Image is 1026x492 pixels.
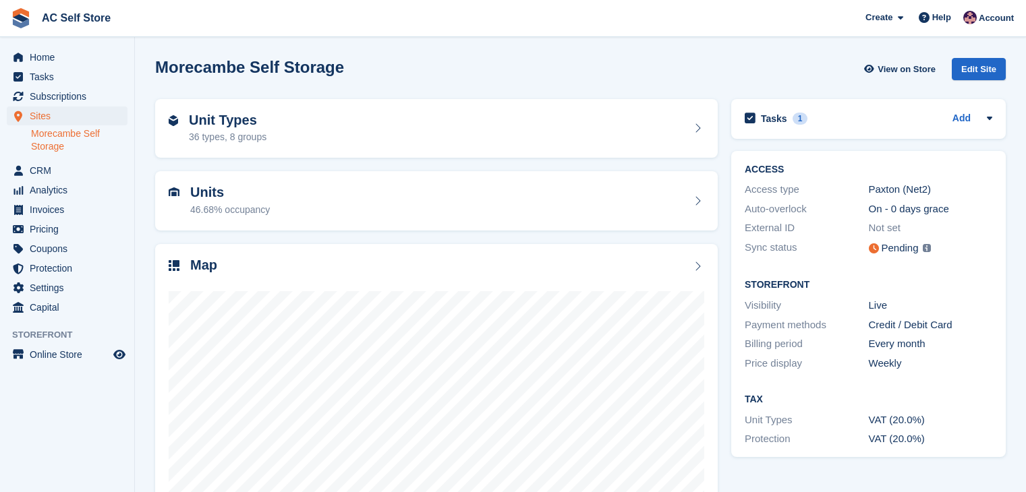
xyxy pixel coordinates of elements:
h2: Tax [745,394,992,405]
img: Ted Cox [963,11,977,24]
span: CRM [30,161,111,180]
span: Create [865,11,892,24]
img: map-icn-33ee37083ee616e46c38cad1a60f524a97daa1e2b2c8c0bc3eb3415660979fc1.svg [169,260,179,271]
a: menu [7,200,127,219]
div: Weekly [869,356,993,371]
a: menu [7,298,127,317]
div: 1 [793,113,808,125]
a: menu [7,48,127,67]
a: Preview store [111,346,127,363]
a: menu [7,181,127,199]
div: Sync status [745,240,869,257]
img: unit-type-icn-2b2737a686de81e16bb02015468b77c625bbabd49415b5ef34ead5e3b44a266d.svg [169,115,178,126]
a: menu [7,239,127,258]
h2: Map [190,257,217,273]
a: menu [7,67,127,86]
a: Morecambe Self Storage [31,127,127,153]
h2: Tasks [761,113,787,125]
a: Edit Site [952,58,1006,86]
div: Visibility [745,298,869,313]
a: menu [7,220,127,239]
span: Protection [30,259,111,278]
a: View on Store [862,58,941,80]
span: Storefront [12,328,134,342]
h2: Unit Types [189,113,266,128]
span: Home [30,48,111,67]
div: Price display [745,356,869,371]
div: 36 types, 8 groups [189,130,266,144]
a: menu [7,278,127,297]
span: Settings [30,278,111,297]
div: Paxton (Net2) [869,182,993,197]
a: Units 46.68% occupancy [155,171,718,230]
div: Unit Types [745,412,869,428]
h2: Units [190,185,270,200]
div: External ID [745,220,869,236]
span: Sites [30,106,111,125]
div: Auto-overlock [745,202,869,217]
div: Edit Site [952,58,1006,80]
h2: Morecambe Self Storage [155,58,344,76]
div: Access type [745,182,869,197]
h2: Storefront [745,280,992,290]
div: Credit / Debit Card [869,317,993,333]
span: View on Store [878,63,936,76]
a: Unit Types 36 types, 8 groups [155,99,718,158]
span: Online Store [30,345,111,364]
div: Not set [869,220,993,236]
a: menu [7,161,127,180]
img: icon-info-grey-7440780725fd019a000dd9b08b2336e03edf1995a4989e88bcd33f0948082b44.svg [923,244,931,252]
a: menu [7,259,127,278]
div: On - 0 days grace [869,202,993,217]
span: Analytics [30,181,111,199]
div: Payment methods [745,317,869,333]
span: Subscriptions [30,87,111,106]
div: Live [869,298,993,313]
span: Tasks [30,67,111,86]
img: stora-icon-8386f47178a22dfd0bd8f6a31ec36ba5ce8667c1dd55bd0f319d3a0aa187defe.svg [11,8,31,28]
span: Help [932,11,951,24]
h2: ACCESS [745,164,992,175]
a: menu [7,345,127,364]
a: menu [7,87,127,106]
span: Capital [30,298,111,317]
div: Pending [882,241,919,256]
div: VAT (20.0%) [869,431,993,447]
span: Coupons [30,239,111,258]
span: Account [979,11,1014,25]
div: VAT (20.0%) [869,412,993,428]
div: Protection [745,431,869,447]
a: menu [7,106,127,125]
span: Invoices [30,200,111,219]
a: AC Self Store [36,7,116,29]
span: Pricing [30,220,111,239]
div: Billing period [745,336,869,352]
a: Add [952,111,971,127]
img: unit-icn-7be61d7bf1b0ce9d3e12c5938cc71ed9869f7b940bace4675aadf7bd6d80202e.svg [169,187,179,197]
div: 46.68% occupancy [190,203,270,217]
div: Every month [869,336,993,352]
